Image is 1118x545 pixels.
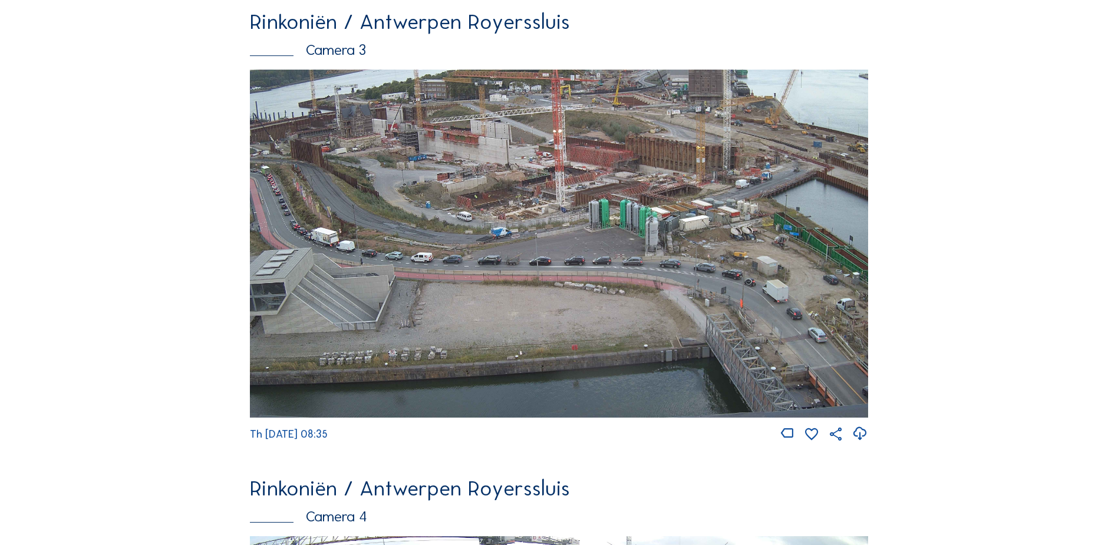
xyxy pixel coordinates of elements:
div: Camera 4 [250,509,868,524]
img: Image [250,70,868,418]
div: Camera 3 [250,42,868,57]
div: Rinkoniën / Antwerpen Royerssluis [250,478,868,499]
div: Rinkoniën / Antwerpen Royerssluis [250,11,868,32]
span: Th [DATE] 08:35 [250,428,328,441]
